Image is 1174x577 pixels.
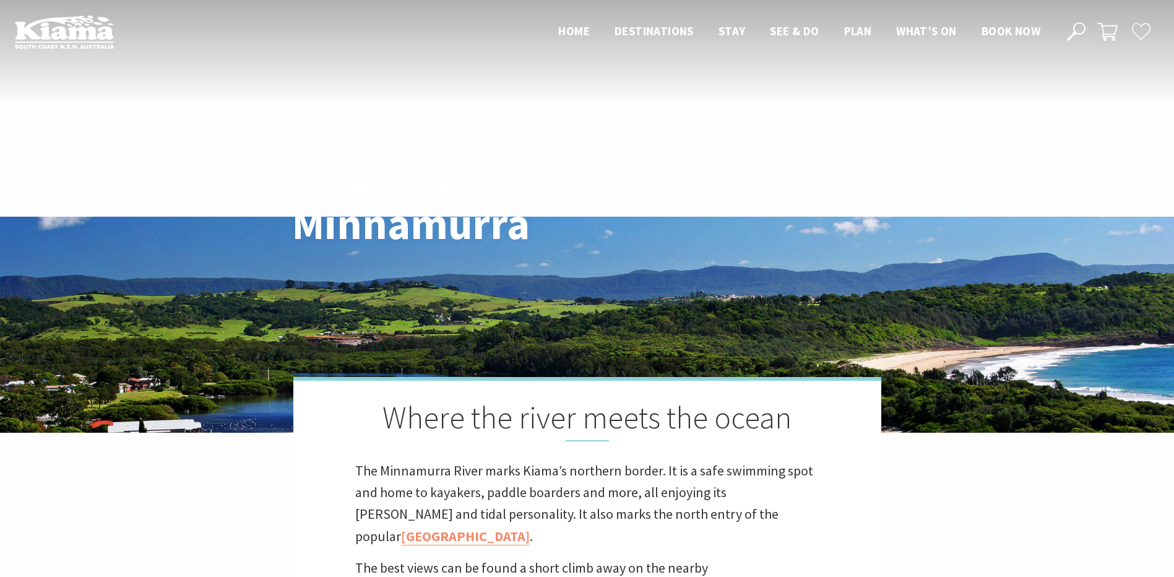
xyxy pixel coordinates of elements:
a: [GEOGRAPHIC_DATA] [401,527,530,545]
h2: Where the river meets the ocean [355,399,819,441]
span: Home [558,24,590,38]
span: Stay [719,24,746,38]
li: Minnamurra [479,177,540,193]
a: Home [292,178,319,192]
a: Towns & Villages [380,178,467,192]
h1: Minnamurra [292,200,642,248]
img: Kiama Logo [15,15,114,49]
span: See & Do [770,24,819,38]
nav: Main Menu [546,22,1053,42]
span: Book now [982,24,1040,38]
span: What’s On [896,24,957,38]
span: Plan [844,24,872,38]
p: The Minnamurra River marks Kiama’s northern border. It is a safe swimming spot and home to kayake... [355,460,819,547]
a: Explore [329,178,369,192]
span: Destinations [615,24,694,38]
